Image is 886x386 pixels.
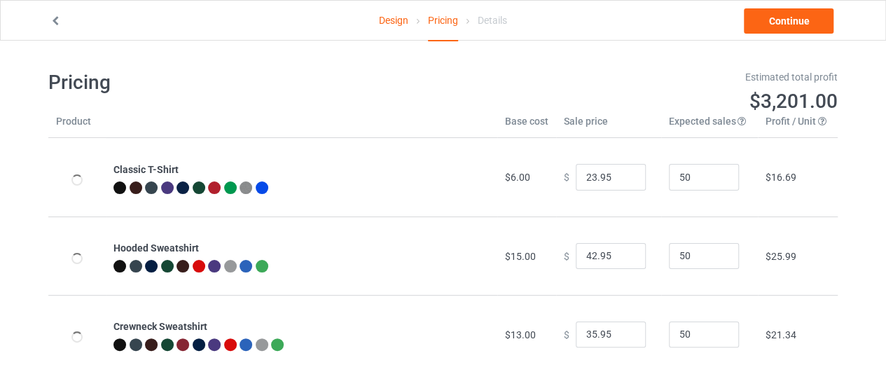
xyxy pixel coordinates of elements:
span: $16.69 [766,172,796,183]
span: $3,201.00 [749,90,838,113]
th: Expected sales [661,114,758,138]
span: $13.00 [505,329,536,340]
span: $21.34 [766,329,796,340]
b: Hooded Sweatshirt [113,242,199,254]
span: $15.00 [505,251,536,262]
a: Continue [744,8,833,34]
th: Profit / Unit [758,114,838,138]
img: heather_texture.png [240,181,252,194]
th: Base cost [497,114,556,138]
span: $6.00 [505,172,530,183]
span: $ [564,250,569,261]
th: Sale price [556,114,661,138]
div: Details [478,1,507,40]
h1: Pricing [48,70,434,95]
span: $ [564,329,569,340]
span: $ [564,172,569,183]
a: Design [379,1,408,40]
th: Product [48,114,106,138]
div: Pricing [428,1,458,41]
div: Estimated total profit [453,70,838,84]
b: Crewneck Sweatshirt [113,321,207,332]
b: Classic T-Shirt [113,164,179,175]
span: $25.99 [766,251,796,262]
